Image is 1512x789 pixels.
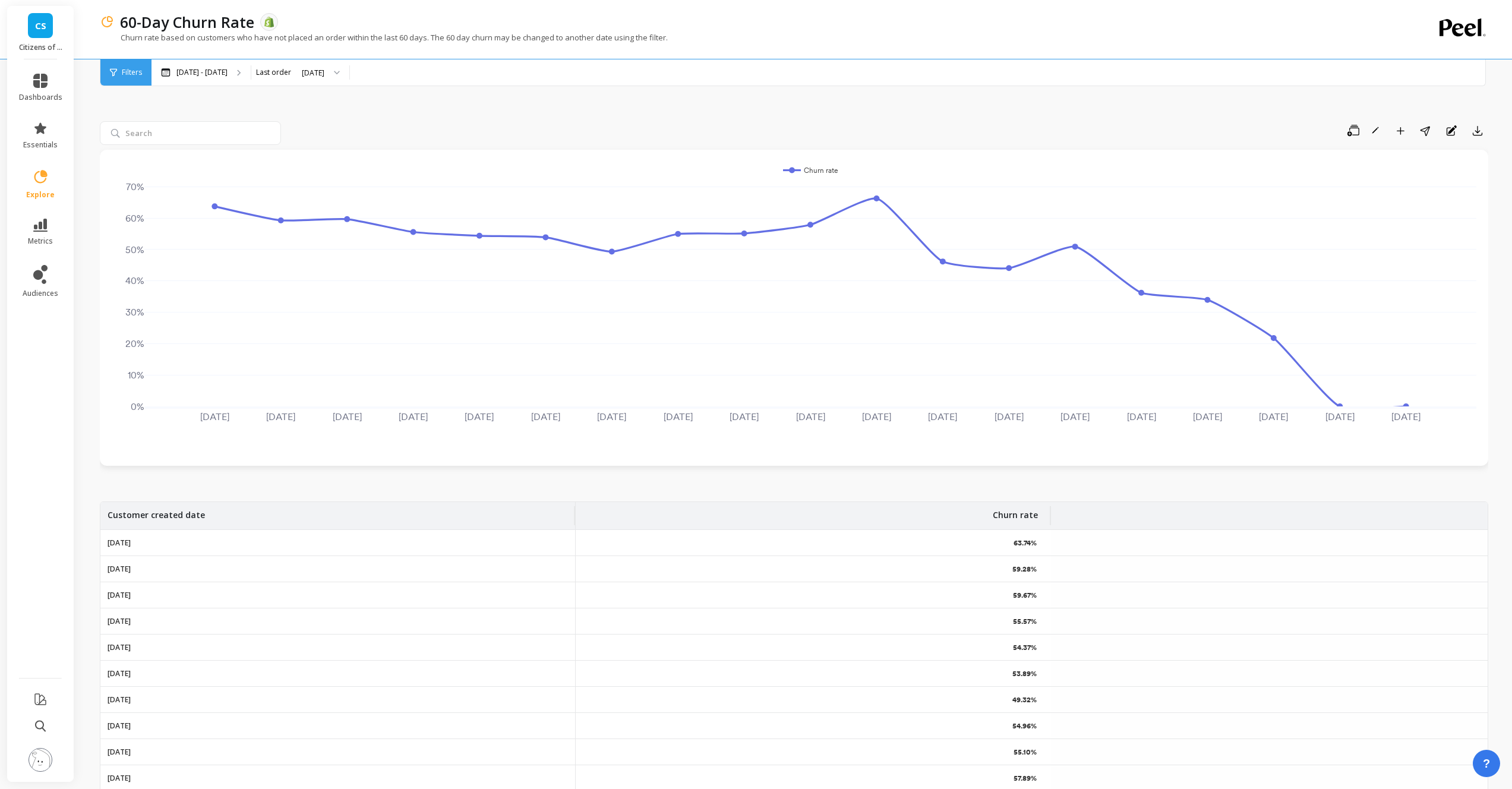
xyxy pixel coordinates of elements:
p: Citizens of Soil [19,43,62,52]
img: profile picture [29,748,52,772]
p: [DATE] [108,591,131,600]
span: audiences [23,289,58,298]
p: [DATE] [108,774,131,783]
p: [DATE] [108,747,131,757]
p: 59.67% [1013,591,1039,600]
p: 60-Day Churn Rate [120,12,254,32]
img: header icon [100,15,114,29]
p: 59.28% [1012,564,1039,574]
span: explore [26,190,55,200]
span: CS [35,19,46,33]
span: dashboards [19,93,62,102]
button: ? [1473,750,1500,777]
p: Churn rate [993,502,1038,521]
p: [DATE] [108,643,131,652]
p: Churn rate based on customers who have not placed an order within the last 60 days. The 60 day ch... [100,32,668,43]
input: Search [100,121,281,145]
span: essentials [23,140,58,150]
p: [DATE] [108,721,131,731]
span: Filters [122,68,142,77]
span: metrics [28,236,53,246]
p: [DATE] [108,669,131,678]
p: 54.96% [1012,721,1039,731]
p: 53.89% [1012,669,1039,678]
p: 55.10% [1014,747,1039,757]
p: 49.32% [1012,695,1039,705]
p: Customer created date [108,502,205,521]
p: [DATE] [108,617,131,626]
p: 63.74% [1014,538,1039,548]
span: ? [1483,755,1490,772]
p: 55.57% [1013,617,1039,626]
p: 57.89% [1014,774,1039,783]
p: [DATE] [108,538,131,548]
label: Last order [256,68,291,77]
img: api.shopify.svg [264,17,274,27]
p: 54.37% [1013,643,1039,652]
p: [DATE] [108,564,131,574]
p: [DATE] - [DATE] [176,68,228,77]
div: [DATE] [302,67,324,78]
p: [DATE] [108,695,131,705]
